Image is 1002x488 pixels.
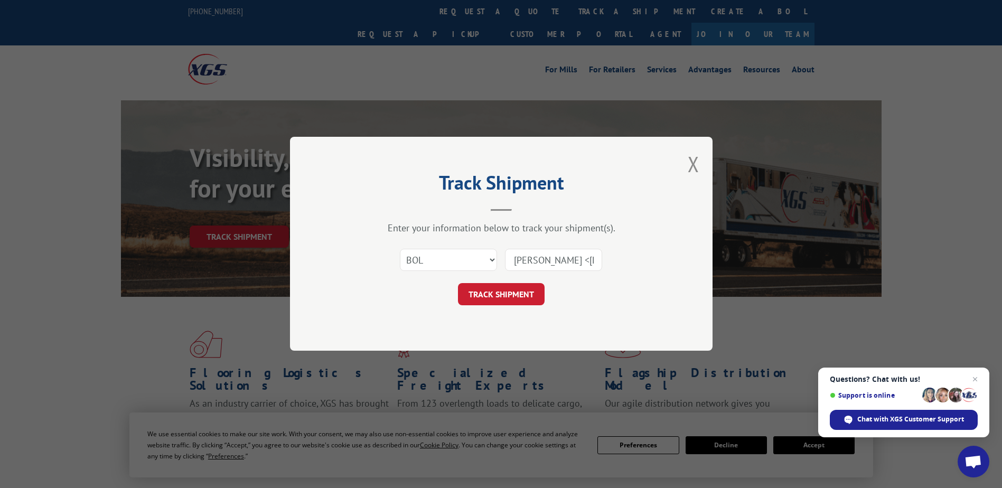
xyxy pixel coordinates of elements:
span: Questions? Chat with us! [830,375,978,383]
div: Enter your information below to track your shipment(s). [343,222,660,234]
button: Close modal [688,150,699,178]
div: Open chat [958,446,989,477]
div: Chat with XGS Customer Support [830,410,978,430]
button: TRACK SHIPMENT [458,284,545,306]
h2: Track Shipment [343,175,660,195]
span: Chat with XGS Customer Support [857,415,964,424]
span: Support is online [830,391,919,399]
input: Number(s) [505,249,602,271]
span: Close chat [969,373,981,386]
